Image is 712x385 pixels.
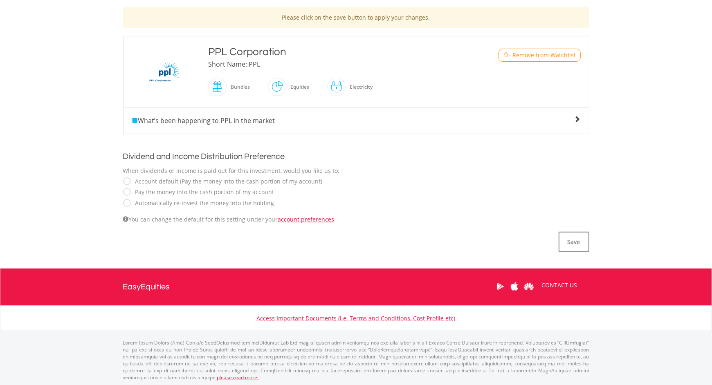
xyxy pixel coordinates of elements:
div: Please click on the save button to apply your changes. [123,7,589,28]
img: Watchlist [503,52,509,58]
img: EQU.US.PPL.png [133,53,195,91]
a: Access Important Documents (i.e. Terms and Conditions, Cost Profile etc) [257,314,456,322]
a: please read more: [217,374,259,381]
button: Save [559,232,589,252]
a: EasyEquities [123,269,170,305]
div: Equities [287,77,310,97]
div: Short Name: PPL [209,59,465,69]
label: Account default (Pay the money into the cash portion of my account) [131,177,323,186]
div: When dividends or income is paid out for this investment, would you like us to: [123,167,589,175]
label: Pay the money into the cash portion of my account [131,188,274,196]
a: Google Play [493,274,508,299]
div: Bundles [227,77,250,97]
a: Huawei [522,274,536,299]
h2: Dividend and Income Distribution Preference [123,150,589,163]
label: Automatically re-invest the money into the holding [131,199,274,207]
div: PPL Corporation [209,45,465,59]
a: CONTACT US [536,274,583,297]
div: You can change the default for this setting under your [123,215,589,224]
span: What’s been happening to PPL in the market [132,116,275,125]
div: Electricity [346,77,373,97]
a: Apple [508,274,522,299]
button: Watchlist - Remove from Watchlist [499,49,581,62]
a: account preferences [278,215,335,223]
span: - Remove from Watchlist [509,51,576,59]
p: Lorem Ipsum Dolors (Ame) Con a/e SeddOeiusmod tem InciDiduntut Lab Etd mag aliquaen admin veniamq... [123,339,589,381]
